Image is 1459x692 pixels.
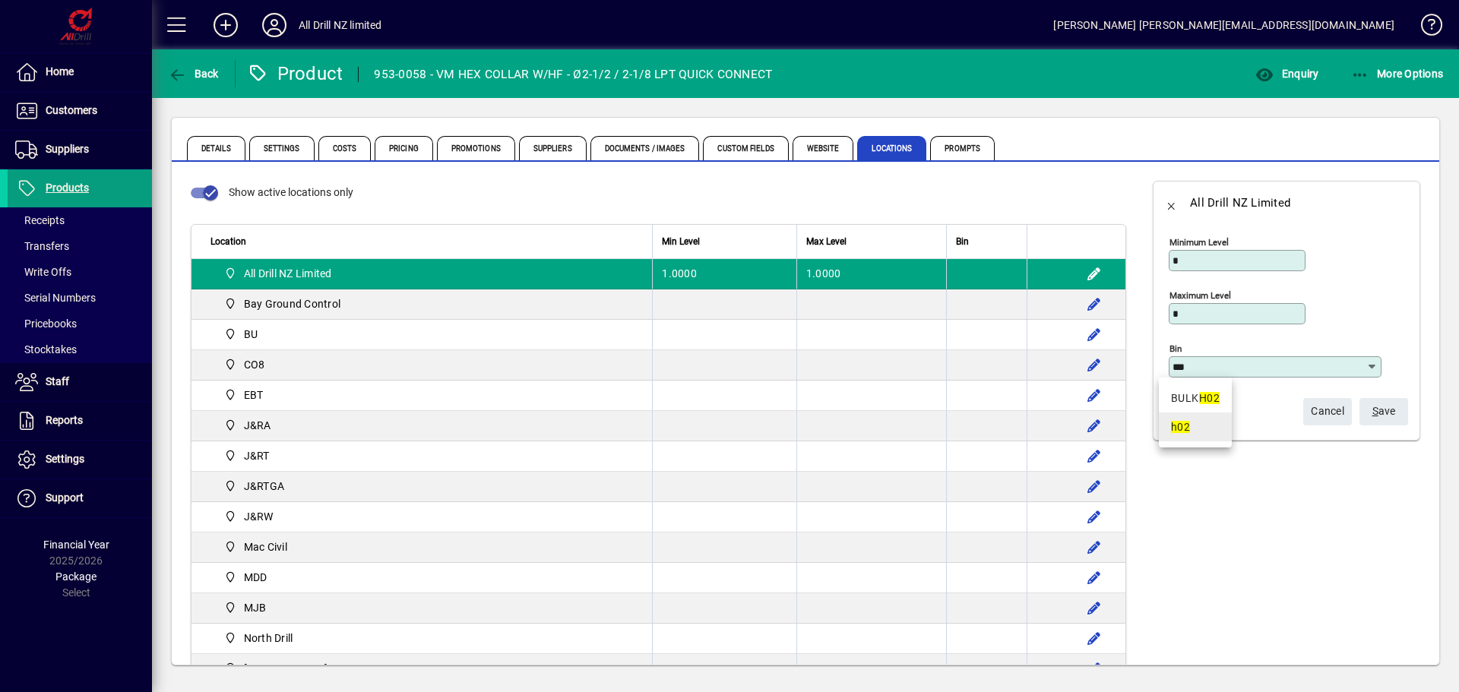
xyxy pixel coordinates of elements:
[244,661,328,676] span: [PERSON_NAME]
[1154,185,1190,221] app-page-header-button: Back
[806,233,847,250] span: Max Level
[15,318,77,330] span: Pricebooks
[15,240,69,252] span: Transfers
[857,136,926,160] span: Locations
[244,509,274,524] span: J&RW
[218,355,271,374] span: CO8
[218,386,269,404] span: EBT
[1351,68,1444,80] span: More Options
[519,136,587,160] span: Suppliers
[250,11,299,39] button: Profile
[46,65,74,77] span: Home
[8,92,152,130] a: Customers
[1410,3,1440,52] a: Knowledge Base
[15,214,65,226] span: Receipts
[55,570,97,583] span: Package
[1252,60,1322,87] button: Enquiry
[244,266,332,281] span: All Drill NZ Limited
[8,363,152,401] a: Staff
[1053,13,1394,37] div: [PERSON_NAME] [PERSON_NAME][EMAIL_ADDRESS][DOMAIN_NAME]
[437,136,515,160] span: Promotions
[229,186,353,198] span: Show active locations only
[244,357,265,372] span: CO8
[1311,399,1344,424] span: Cancel
[8,259,152,285] a: Write Offs
[1372,399,1396,424] span: ave
[652,259,796,289] td: 1.0000
[46,491,84,504] span: Support
[247,62,343,86] div: Product
[8,402,152,440] a: Reports
[244,387,264,403] span: EBT
[1199,392,1220,404] em: H02
[218,568,273,586] span: MDD
[244,630,293,646] span: North Drill
[375,136,433,160] span: Pricing
[244,600,267,615] span: MJB
[1347,60,1448,87] button: More Options
[187,136,245,160] span: Details
[1169,290,1231,301] mat-label: Maximum level
[1159,412,1232,441] mat-option: H02
[318,136,372,160] span: Costs
[218,264,338,283] span: All Drill NZ Limited
[218,416,277,434] span: J&RA
[8,311,152,337] a: Pricebooks
[15,292,96,304] span: Serial Numbers
[8,337,152,362] a: Stocktakes
[590,136,700,160] span: Documents / Images
[1169,237,1229,248] mat-label: Minimum level
[244,418,271,433] span: J&RA
[703,136,788,160] span: Custom Fields
[218,447,276,465] span: J&RT
[218,659,334,678] span: Smythe
[796,259,946,289] td: 1.0000
[1372,405,1378,417] span: S
[218,629,299,647] span: North Drill
[8,207,152,233] a: Receipts
[244,479,285,494] span: J&RTGA
[244,539,287,555] span: Mac Civil
[930,136,995,160] span: Prompts
[956,233,969,250] span: Bin
[46,143,89,155] span: Suppliers
[244,448,270,463] span: J&RT
[168,68,219,80] span: Back
[8,285,152,311] a: Serial Numbers
[210,233,246,250] span: Location
[1359,398,1408,425] button: Save
[43,539,109,551] span: Financial Year
[15,343,77,355] span: Stocktakes
[46,104,97,116] span: Customers
[1303,398,1352,425] button: Cancel
[218,295,347,313] span: Bay Ground Control
[218,325,264,343] span: BU
[1169,343,1182,354] mat-label: Bin
[1190,191,1290,215] div: All Drill NZ Limited
[8,479,152,517] a: Support
[662,233,700,250] span: Min Level
[8,131,152,169] a: Suppliers
[152,60,236,87] app-page-header-button: Back
[8,233,152,259] a: Transfers
[244,327,258,342] span: BU
[46,414,83,426] span: Reports
[218,477,290,495] span: J&RTGA
[1171,390,1220,406] div: BULK
[164,60,223,87] button: Back
[201,11,250,39] button: Add
[46,375,69,387] span: Staff
[244,570,267,585] span: MDD
[793,136,854,160] span: Website
[218,507,280,526] span: J&RW
[15,266,71,278] span: Write Offs
[46,453,84,465] span: Settings
[1159,384,1232,412] mat-option: BULKH02
[299,13,382,37] div: All Drill NZ limited
[8,53,152,91] a: Home
[374,62,772,87] div: 953-0058 - VM HEX COLLAR W/HF - Ø2-1/2 / 2-1/8 LPT QUICK CONNECT
[8,441,152,479] a: Settings
[1171,421,1190,433] em: h02
[249,136,315,160] span: Settings
[46,182,89,194] span: Products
